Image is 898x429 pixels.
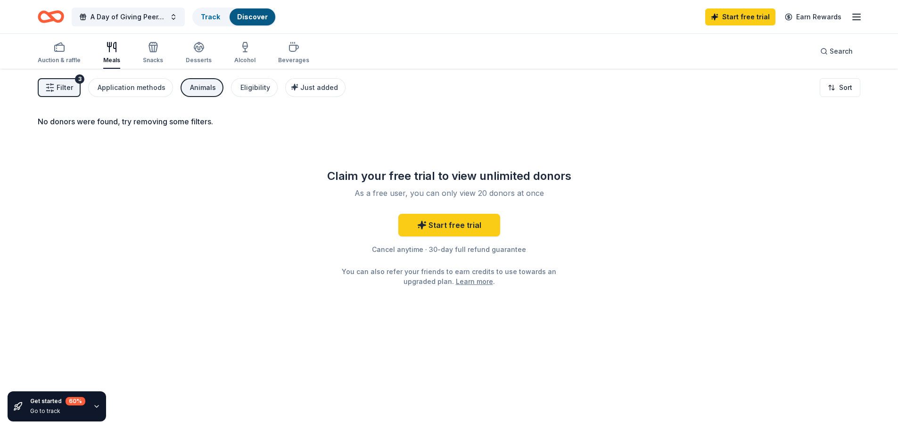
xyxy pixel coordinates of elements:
button: Sort [820,78,860,97]
a: Discover [237,13,268,21]
button: Search [813,42,860,61]
a: Start free trial [398,214,500,236]
a: Track [201,13,220,21]
div: As a free user, you can only view 20 donors at once [325,187,574,199]
div: Eligibility [240,82,270,93]
div: No donors were found, try removing some filters. [38,116,860,127]
button: Meals [103,38,120,69]
a: Start free trial [705,8,775,25]
a: Home [38,6,64,28]
span: Search [830,46,853,57]
div: Get started [30,397,85,405]
div: Snacks [143,57,163,64]
a: Learn more [456,276,493,286]
div: 3 [75,74,84,84]
button: Auction & raffle [38,38,81,69]
span: A Day of Giving Peer-to-Peer Fundraiser [91,11,166,23]
button: Snacks [143,38,163,69]
button: Animals [181,78,223,97]
button: Just added [285,78,346,97]
div: Auction & raffle [38,57,81,64]
a: Earn Rewards [779,8,847,25]
button: Beverages [278,38,309,69]
div: Alcohol [234,57,255,64]
button: Application methods [88,78,173,97]
span: Just added [300,83,338,91]
div: Meals [103,57,120,64]
button: A Day of Giving Peer-to-Peer Fundraiser [72,8,185,26]
div: Go to track [30,407,85,415]
button: Filter3 [38,78,81,97]
div: Claim your free trial to view unlimited donors [313,169,585,184]
div: Desserts [186,57,212,64]
div: Cancel anytime · 30-day full refund guarantee [313,244,585,255]
span: Sort [839,82,852,93]
button: Desserts [186,38,212,69]
button: TrackDiscover [192,8,276,26]
button: Alcohol [234,38,255,69]
button: Eligibility [231,78,278,97]
div: Beverages [278,57,309,64]
div: You can also refer your friends to earn credits to use towards an upgraded plan. . [340,267,559,286]
div: Animals [190,82,216,93]
div: 60 % [66,397,85,405]
span: Filter [57,82,73,93]
div: Application methods [98,82,165,93]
